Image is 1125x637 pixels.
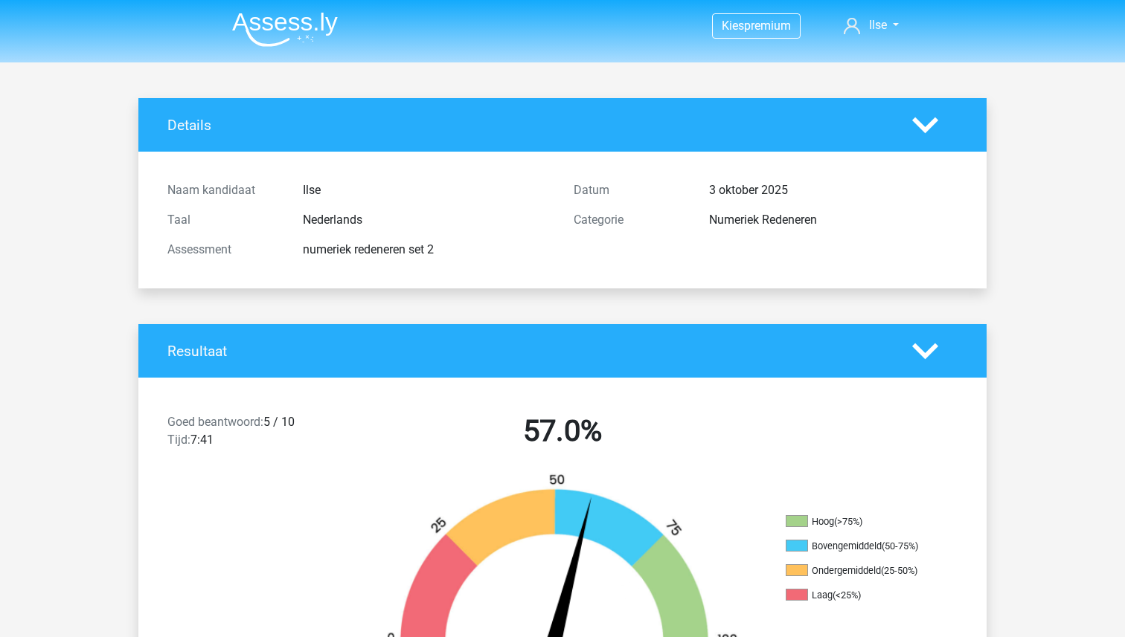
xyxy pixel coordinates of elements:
div: Categorie [562,211,698,229]
div: 5 / 10 7:41 [156,413,359,455]
span: Tijd: [167,433,190,447]
div: 3 oktober 2025 [698,181,969,199]
div: Naam kandidaat [156,181,292,199]
li: Hoog [786,515,935,528]
li: Ondergemiddeld [786,564,935,578]
div: Ilse [292,181,562,199]
h4: Details [167,117,890,134]
div: Datum [562,181,698,199]
a: Kiespremium [713,16,800,36]
span: Ilse [869,18,887,32]
li: Laag [786,589,935,602]
h2: 57.0% [371,413,754,449]
div: Taal [156,211,292,229]
div: (<25%) [833,589,861,601]
div: Assessment [156,241,292,259]
div: (50-75%) [882,540,918,552]
span: Goed beantwoord: [167,415,263,429]
div: (25-50%) [881,565,917,576]
div: Nederlands [292,211,562,229]
div: numeriek redeneren set 2 [292,241,562,259]
span: premium [744,19,791,33]
a: Ilse [838,16,905,34]
div: (>75%) [834,516,862,527]
li: Bovengemiddeld [786,540,935,553]
span: Kies [722,19,744,33]
img: Assessly [232,12,338,47]
h4: Resultaat [167,343,890,360]
div: Numeriek Redeneren [698,211,969,229]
